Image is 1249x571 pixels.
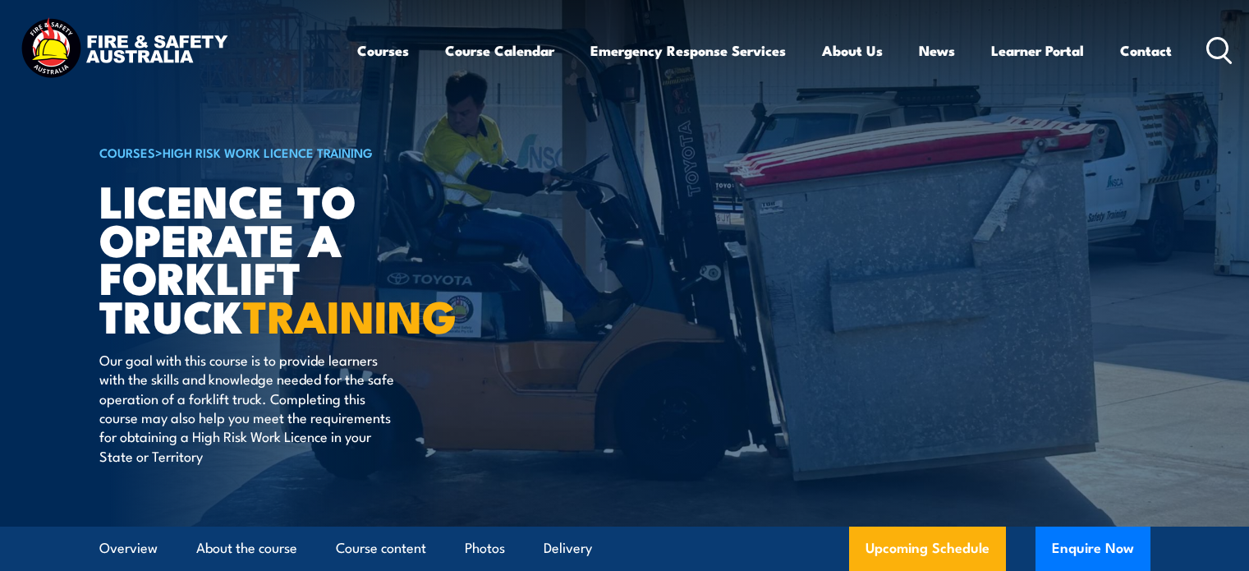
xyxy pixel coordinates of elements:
a: High Risk Work Licence Training [163,143,373,161]
a: Emergency Response Services [590,29,786,72]
a: News [919,29,955,72]
p: Our goal with this course is to provide learners with the skills and knowledge needed for the saf... [99,350,399,465]
a: About the course [196,527,297,570]
h1: Licence to operate a forklift truck [99,181,505,334]
a: Contact [1120,29,1172,72]
a: Courses [357,29,409,72]
a: Overview [99,527,158,570]
strong: TRAINING [243,280,457,348]
a: About Us [822,29,883,72]
a: Course content [336,527,426,570]
a: Learner Portal [991,29,1084,72]
a: Upcoming Schedule [849,527,1006,571]
a: Photos [465,527,505,570]
a: Course Calendar [445,29,554,72]
a: Delivery [544,527,592,570]
button: Enquire Now [1035,527,1150,571]
a: COURSES [99,143,155,161]
h6: > [99,142,505,162]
